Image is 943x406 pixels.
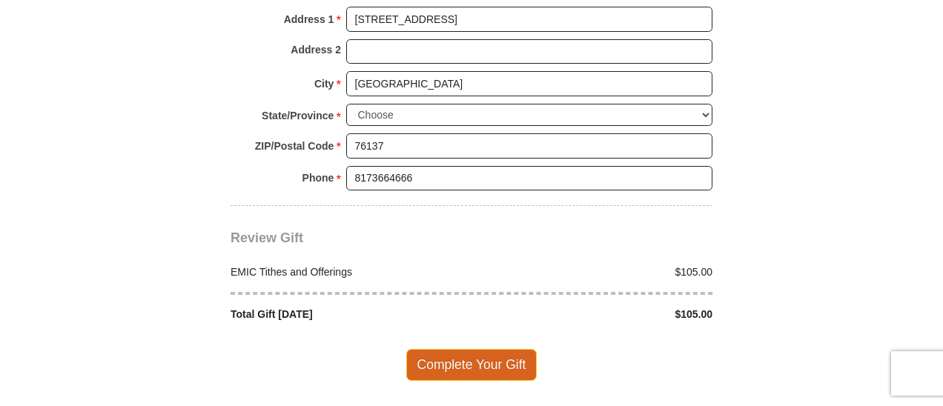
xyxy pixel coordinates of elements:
strong: ZIP/Postal Code [255,136,334,156]
strong: Address 1 [284,9,334,30]
div: Total Gift [DATE] [223,307,472,322]
div: EMIC Tithes and Offerings [223,264,472,280]
span: Review Gift [231,230,303,245]
strong: Phone [302,167,334,188]
div: $105.00 [471,307,721,322]
div: $105.00 [471,264,721,280]
strong: State/Province [262,105,334,126]
strong: Address 2 [291,39,341,60]
span: Complete Your Gift [406,349,537,380]
strong: City [314,73,334,94]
